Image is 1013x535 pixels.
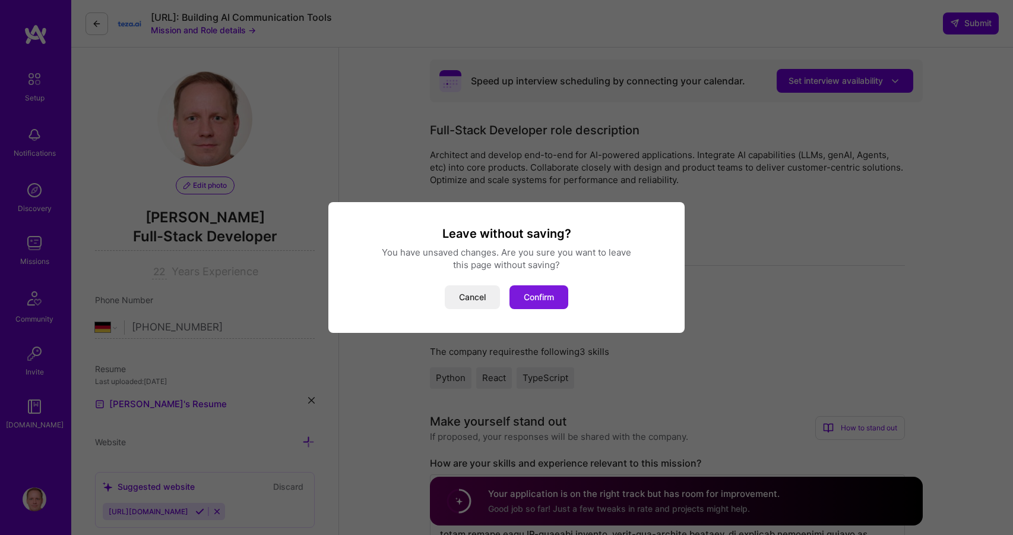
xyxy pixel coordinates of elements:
[343,246,670,259] div: You have unsaved changes. Are you sure you want to leave
[328,202,685,333] div: modal
[343,226,670,241] h3: Leave without saving?
[343,259,670,271] div: this page without saving?
[509,285,568,309] button: Confirm
[445,285,500,309] button: Cancel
